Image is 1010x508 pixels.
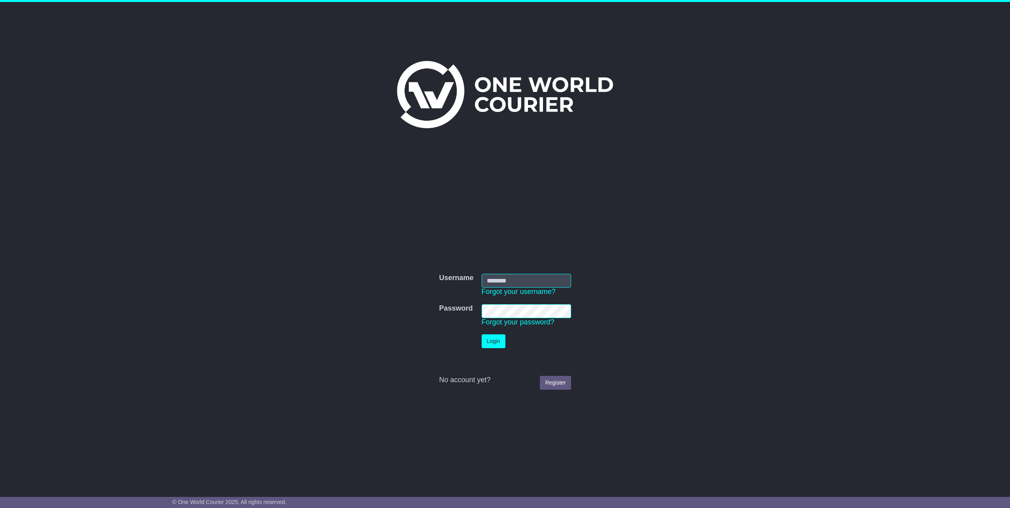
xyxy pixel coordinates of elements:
[482,288,556,296] a: Forgot your username?
[439,304,473,313] label: Password
[172,499,287,505] span: © One World Courier 2025. All rights reserved.
[482,334,505,348] button: Login
[540,376,571,390] a: Register
[439,274,473,282] label: Username
[397,61,613,128] img: One World
[482,318,554,326] a: Forgot your password?
[439,376,571,385] div: No account yet?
